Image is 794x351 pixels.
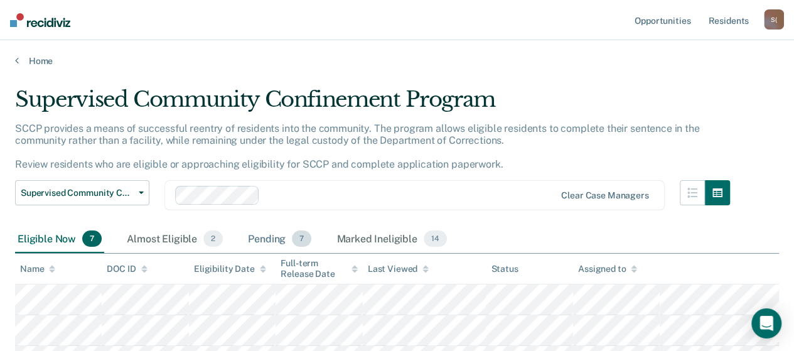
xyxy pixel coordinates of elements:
[245,225,314,253] div: Pending7
[21,188,134,198] span: Supervised Community Confinement Program
[20,264,55,274] div: Name
[15,225,104,253] div: Eligible Now7
[15,55,779,67] a: Home
[578,264,637,274] div: Assigned to
[368,264,429,274] div: Last Viewed
[751,308,781,338] div: Open Intercom Messenger
[561,190,648,201] div: Clear case managers
[334,225,449,253] div: Marked Ineligible14
[203,230,223,247] span: 2
[15,87,730,122] div: Supervised Community Confinement Program
[764,9,784,30] div: S (
[292,230,311,247] span: 7
[491,264,518,274] div: Status
[107,264,147,274] div: DOC ID
[15,122,699,171] p: SCCP provides a means of successful reentry of residents into the community. The program allows e...
[82,230,102,247] span: 7
[194,264,266,274] div: Eligibility Date
[15,180,149,205] button: Supervised Community Confinement Program
[424,230,447,247] span: 14
[10,13,70,27] img: Recidiviz
[764,9,784,30] button: S(
[281,258,357,279] div: Full-term Release Date
[124,225,225,253] div: Almost Eligible2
